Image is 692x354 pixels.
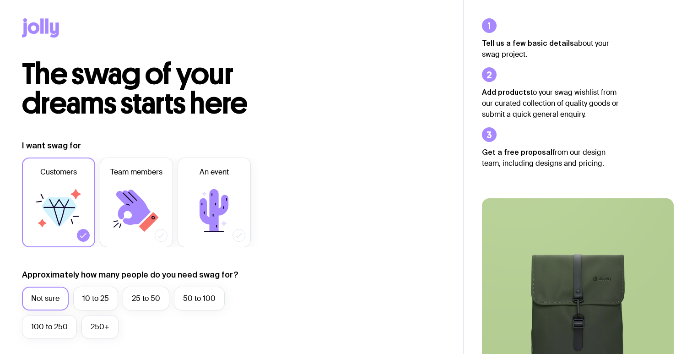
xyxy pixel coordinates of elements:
label: I want swag for [22,140,81,151]
span: The swag of your dreams starts here [22,56,248,121]
label: 10 to 25 [73,287,118,310]
label: Approximately how many people do you need swag for? [22,269,238,280]
label: 250+ [81,315,119,339]
strong: Get a free proposal [482,148,552,156]
strong: Add products [482,88,530,96]
span: An event [200,167,229,178]
label: Not sure [22,287,69,310]
label: 25 to 50 [123,287,169,310]
p: to your swag wishlist from our curated collection of quality goods or submit a quick general enqu... [482,87,619,120]
span: Team members [110,167,162,178]
p: about your swag project. [482,38,619,60]
span: Customers [40,167,77,178]
p: from our design team, including designs and pricing. [482,147,619,169]
label: 50 to 100 [174,287,225,310]
label: 100 to 250 [22,315,77,339]
strong: Tell us a few basic details [482,39,574,47]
